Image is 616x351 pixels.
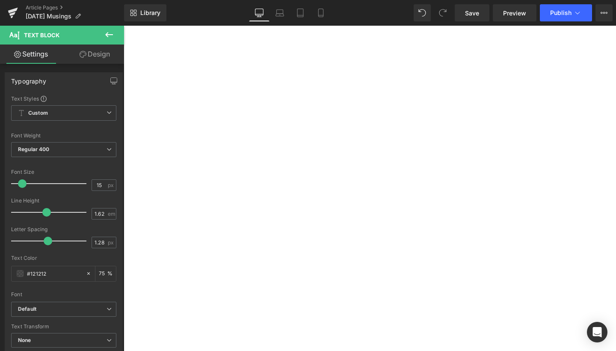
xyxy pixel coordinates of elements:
[27,269,82,278] input: Color
[311,4,331,21] a: Mobile
[493,4,536,21] a: Preview
[503,9,526,18] span: Preview
[26,4,124,11] a: Article Pages
[550,9,572,16] span: Publish
[434,4,451,21] button: Redo
[11,255,116,261] div: Text Color
[290,4,311,21] a: Tablet
[249,4,269,21] a: Desktop
[465,9,479,18] span: Save
[11,95,116,102] div: Text Styles
[595,4,613,21] button: More
[11,292,116,297] div: Font
[18,306,36,313] i: Default
[414,4,431,21] button: Undo
[140,9,160,17] span: Library
[108,240,115,245] span: px
[11,133,116,139] div: Font Weight
[108,182,115,188] span: px
[108,211,115,217] span: em
[18,146,50,152] b: Regular 400
[269,4,290,21] a: Laptop
[18,337,31,343] b: None
[11,73,46,85] div: Typography
[64,45,126,64] a: Design
[26,13,71,20] span: [DATE] Musings
[28,110,48,117] b: Custom
[11,169,116,175] div: Font Size
[24,32,59,39] span: Text Block
[11,198,116,204] div: Line Height
[11,226,116,232] div: Letter Spacing
[95,266,116,281] div: %
[124,4,166,21] a: New Library
[587,322,607,342] div: Open Intercom Messenger
[540,4,592,21] button: Publish
[11,324,116,330] div: Text Transform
